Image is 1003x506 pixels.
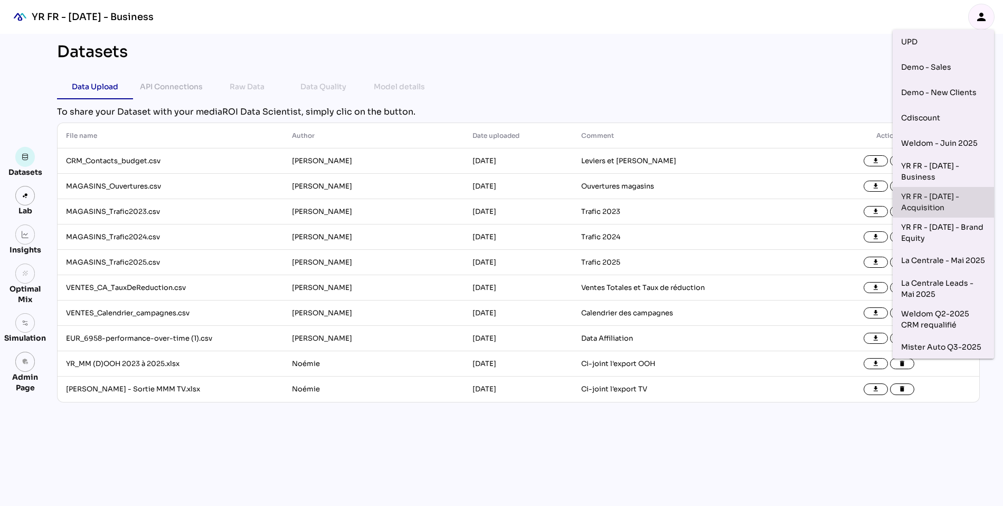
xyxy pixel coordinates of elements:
td: Data Affiliation [573,326,799,351]
td: [DATE] [464,351,572,377]
td: [PERSON_NAME] - Sortie MMM TV.xlsx [58,377,283,402]
div: YR FR - [DATE] - Acquisition [901,191,986,213]
div: Mister Auto Q3-2025 [901,339,986,356]
th: Comment [573,123,799,148]
td: [DATE] [464,250,572,275]
div: La Centrale Leads - Mai 2025 [901,278,986,300]
td: Noémie [283,351,464,377]
td: CRM_Contacts_budget.csv [58,148,283,174]
td: VENTES_CA_TauxDeReduction.csv [58,275,283,301]
td: MAGASINS_Trafic2025.csv [58,250,283,275]
i: file_download [872,360,879,368]
td: [DATE] [464,148,572,174]
i: file_download [872,284,879,292]
td: [PERSON_NAME] [283,250,464,275]
div: Weldom Q2-2025 CRM requalifié [901,308,986,331]
i: file_download [872,310,879,317]
div: Demo - New Clients [901,85,986,101]
div: Data Quality [300,80,346,93]
div: La Centrale - Mai 2025 [901,252,986,269]
div: API Connections [140,80,203,93]
td: [DATE] [464,174,572,199]
div: Admin Page [4,372,46,393]
td: YR_MM (D)OOH 2023 à 2025.xlsx [58,351,283,377]
i: admin_panel_settings [22,358,29,366]
th: File name [58,123,283,148]
i: file_download [872,208,879,215]
td: [PERSON_NAME] [283,275,464,301]
td: Calendrier des campagnes [573,301,799,326]
td: Trafic 2024 [573,224,799,250]
div: Lab [14,205,37,216]
td: [PERSON_NAME] [283,148,464,174]
td: [DATE] [464,275,572,301]
i: delete [898,360,906,368]
div: Simulation [4,333,46,343]
td: Ventes Totales et Taux de réduction [573,275,799,301]
div: YR FR - [DATE] - Business [901,161,986,183]
div: mediaROI [8,5,32,29]
th: Author [283,123,464,148]
div: To share your Dataset with your mediaROI Data Scientist, simply clic on the button. [57,106,980,118]
td: [PERSON_NAME] [283,199,464,224]
div: YR FR - [DATE] - Business [32,11,154,23]
img: data.svg [22,153,29,161]
div: Optimal Mix [4,284,46,305]
i: person [975,11,988,23]
td: Ouvertures magasins [573,174,799,199]
img: lab.svg [22,192,29,200]
i: delete [898,386,906,393]
i: file_download [872,335,879,342]
i: grain [22,270,29,277]
img: settings.svg [22,320,29,327]
td: MAGASINS_Trafic2023.csv [58,199,283,224]
div: Data Upload [72,80,118,93]
td: [DATE] [464,224,572,250]
div: YR FR - [DATE] - Brand Equity [901,222,986,244]
i: file_download [872,157,879,165]
td: [DATE] [464,326,572,351]
td: [PERSON_NAME] [283,224,464,250]
td: [DATE] [464,377,572,402]
div: Insights [10,245,41,255]
div: Raw Data [230,80,264,93]
i: file_download [872,386,879,393]
th: Date uploaded [464,123,572,148]
div: UPD [901,34,986,51]
td: [DATE] [464,199,572,224]
td: MAGASINS_Ouvertures.csv [58,174,283,199]
div: Datasets [57,42,128,61]
div: Datasets [8,167,42,177]
div: Cdiscount [901,110,986,127]
i: file_download [872,233,879,241]
div: Demo - Sales [901,59,986,76]
td: Ci-joint l'export OOH [573,351,799,377]
td: Trafic 2025 [573,250,799,275]
td: EUR_6958-performance-over-time (1).csv [58,326,283,351]
td: Noémie [283,377,464,402]
td: [PERSON_NAME] [283,174,464,199]
img: graph.svg [22,231,29,238]
i: file_download [872,183,879,190]
td: MAGASINS_Trafic2024.csv [58,224,283,250]
i: file_download [872,259,879,266]
th: Actions [799,123,979,148]
td: Trafic 2023 [573,199,799,224]
div: Model details [374,80,425,93]
td: [PERSON_NAME] [283,326,464,351]
td: Ci-joint l'export TV [573,377,799,402]
td: [DATE] [464,301,572,326]
td: Leviers et [PERSON_NAME] [573,148,799,174]
td: VENTES_Calendrier_campagnes.csv [58,301,283,326]
div: Weldom - Juin 2025 [901,135,986,152]
td: [PERSON_NAME] [283,301,464,326]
